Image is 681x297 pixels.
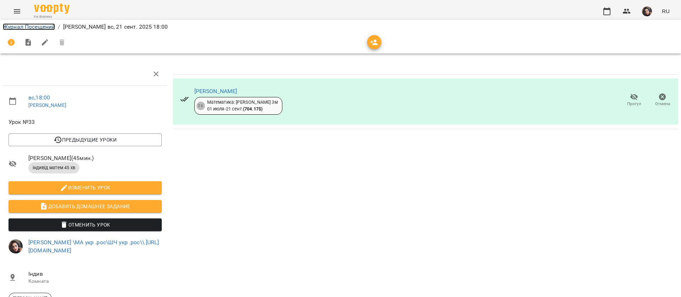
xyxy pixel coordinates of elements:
[620,90,648,110] button: Прогул
[28,154,162,162] span: [PERSON_NAME] ( 45 мин. )
[9,181,162,194] button: Изменить урок
[207,99,278,112] div: Математика: [PERSON_NAME] 3м 01 июля - 21 сент.
[9,118,162,126] span: Урок №33
[3,23,678,31] nav: breadcrumb
[9,239,23,253] img: 415cf204168fa55e927162f296ff3726.jpg
[627,101,641,107] span: Прогул
[14,136,156,144] span: Предыдущие уроки
[194,88,237,95] a: [PERSON_NAME]
[28,102,66,108] a: [PERSON_NAME]
[3,23,55,30] a: Журнал Посещений
[28,239,159,254] a: [PERSON_NAME] \МА укр .рос\ШЧ укр .рос\\ [URL][DOMAIN_NAME]
[14,183,156,192] span: Изменить урок
[34,4,70,14] img: Voopty Logo
[9,200,162,213] button: Добавить домашнее задание
[58,23,60,31] li: /
[648,90,677,110] button: Отмена
[28,165,79,171] span: індивід матем 45 хв
[642,6,652,16] img: 415cf204168fa55e927162f296ff3726.jpg
[14,202,156,211] span: Добавить домашнее задание
[196,102,205,110] div: 26
[28,94,50,101] a: вс , 18:00
[28,278,162,285] p: Комната
[243,106,262,112] b: ( 704.17 $ )
[63,23,168,31] p: [PERSON_NAME] вс, 21 сент. 2025 18:00
[662,7,670,15] span: RU
[34,15,70,19] span: For Business
[14,221,156,229] span: Отменить Урок
[659,5,672,18] button: RU
[9,218,162,231] button: Отменить Урок
[28,270,162,278] span: Індив
[655,101,670,107] span: Отмена
[9,3,26,20] button: Menu
[9,133,162,146] button: Предыдущие уроки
